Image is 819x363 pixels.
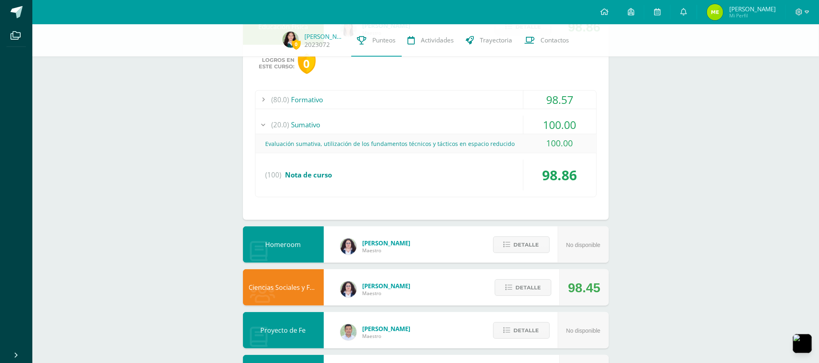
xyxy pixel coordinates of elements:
[363,290,411,297] span: Maestro
[272,116,289,134] span: (20.0)
[523,91,596,109] div: 98.57
[373,36,396,44] span: Punteos
[285,170,332,179] span: Nota de curso
[259,57,295,70] span: Logros en este curso:
[523,134,596,152] div: 100.00
[292,39,301,49] span: 0
[493,322,550,339] button: Detalle
[515,280,541,295] span: Detalle
[568,270,600,306] div: 98.45
[514,323,539,338] span: Detalle
[243,226,324,263] div: Homeroom
[305,32,345,40] a: [PERSON_NAME]
[519,24,575,57] a: Contactos
[729,12,776,19] span: Mi Perfil
[255,116,596,134] div: Sumativo
[243,312,324,348] div: Proyecto de Fe
[305,40,330,49] a: 2023072
[480,36,513,44] span: Trayectoria
[340,238,357,255] img: ba02aa29de7e60e5f6614f4096ff8928.png
[340,324,357,340] img: 585d333ccf69bb1c6e5868c8cef08dba.png
[272,91,289,109] span: (80.0)
[340,281,357,298] img: ba02aa29de7e60e5f6614f4096ff8928.png
[363,239,411,247] span: [PERSON_NAME]
[707,4,723,20] img: cc8173afdae23698f602c22063f262d2.png
[495,279,551,296] button: Detalle
[523,160,596,190] div: 98.86
[566,327,601,334] span: No disponible
[266,160,282,190] span: (100)
[255,91,596,109] div: Formativo
[363,247,411,254] span: Maestro
[493,236,550,253] button: Detalle
[298,53,316,74] div: 0
[243,269,324,306] div: Ciencias Sociales y Formación Ciudadana
[523,116,596,134] div: 100.00
[402,24,460,57] a: Actividades
[421,36,454,44] span: Actividades
[363,333,411,340] span: Maestro
[514,237,539,252] span: Detalle
[363,325,411,333] span: [PERSON_NAME]
[351,24,402,57] a: Punteos
[255,135,596,153] div: Evaluación sumativa, utilización de los fundamentos técnicos y tácticos en espacio reducido
[363,282,411,290] span: [PERSON_NAME]
[460,24,519,57] a: Trayectoria
[283,32,299,48] img: 05fc99470b6b8232ca6bd7819607359e.png
[566,242,601,248] span: No disponible
[541,36,569,44] span: Contactos
[729,5,776,13] span: [PERSON_NAME]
